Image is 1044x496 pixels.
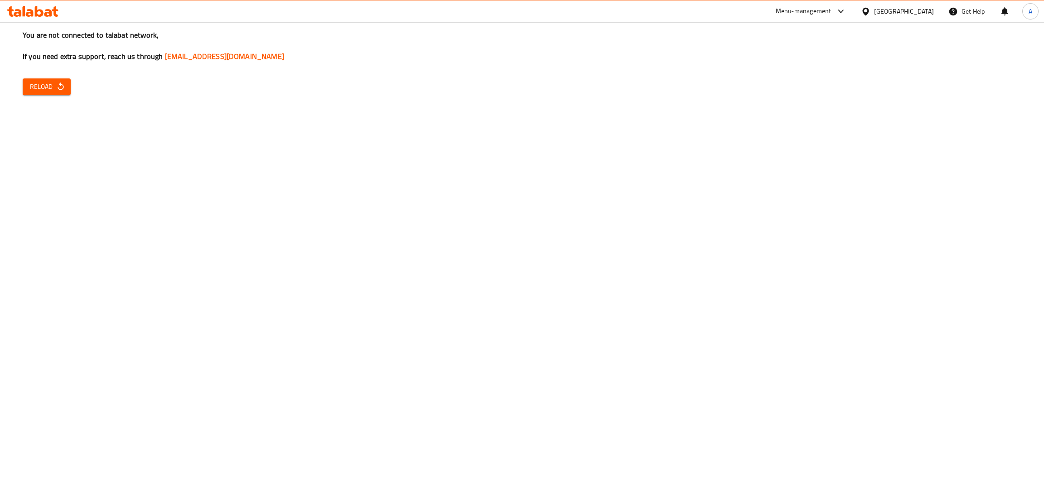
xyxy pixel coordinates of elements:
h3: You are not connected to talabat network, If you need extra support, reach us through [23,30,1021,62]
a: [EMAIL_ADDRESS][DOMAIN_NAME] [165,49,284,63]
span: A [1029,6,1032,16]
div: [GEOGRAPHIC_DATA] [874,6,934,16]
span: Reload [30,81,63,92]
div: Menu-management [776,6,831,17]
button: Reload [23,78,71,95]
